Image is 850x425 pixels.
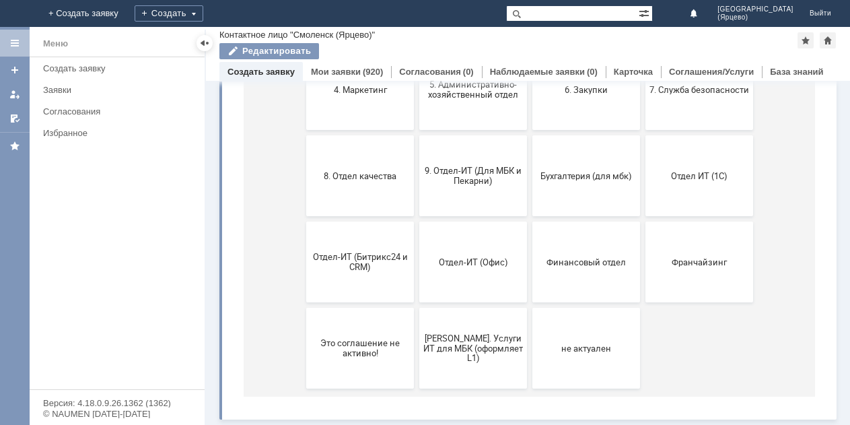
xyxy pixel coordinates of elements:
span: 7. Служба безопасности [417,283,516,293]
button: 7. Служба безопасности [413,248,520,329]
span: 9. Отдел-ИТ (Для МБК и Пекарни) [190,364,290,385]
button: 6. Закупки [299,248,407,329]
span: 8. Отдел качества [77,369,177,379]
button: 9. Отдел-ИТ (Для МБК и Пекарни) [186,334,294,415]
span: Отдел ИТ (1С) [417,369,516,379]
a: Мои согласования [4,108,26,129]
a: Наблюдаемые заявки [490,67,585,77]
div: Меню [43,36,68,52]
div: Создать заявку [43,63,197,73]
a: Создать заявку [227,67,295,77]
div: Согласования [43,106,197,117]
div: Добавить в избранное [798,32,814,48]
button: 5. Административно-хозяйственный отдел [186,248,294,329]
header: Выберите тематику заявки [11,135,582,148]
button: 2. Контрольно-ревизионный отдел [299,162,407,242]
button: 1 линия поддержки МБК [73,162,181,242]
a: Создать заявку [38,58,202,79]
div: (920) [363,67,383,77]
span: [GEOGRAPHIC_DATA] [717,5,793,13]
span: 3. Отдел логистики [417,197,516,207]
a: Соглашения/Услуги [669,67,754,77]
span: Бухгалтерия (для мбк) [304,369,403,379]
button: 3. Отдел логистики [413,162,520,242]
label: Воспользуйтесь поиском [162,33,431,46]
a: Согласования [399,67,461,77]
span: (Ярцево) [717,13,793,22]
span: 1 линия поддержки мбк (Проблемы с интернет-заказами) [190,187,290,217]
span: 2. Контрольно-ревизионный отдел [304,192,403,212]
div: (0) [587,67,598,77]
div: Версия: 4.18.0.9.26.1362 (1362) [43,399,191,407]
div: Скрыть меню [197,35,213,51]
a: База знаний [770,67,823,77]
a: Согласования [38,101,202,122]
div: © NAUMEN [DATE]-[DATE] [43,410,191,418]
a: Мои заявки [4,84,26,105]
a: Карточка [614,67,653,77]
button: Отдел ИТ (1С) [413,334,520,415]
span: Расширенный поиск [639,6,652,19]
button: 4. Маркетинг [73,248,181,329]
a: Заявки [38,79,202,100]
div: Контактное лицо "Смоленск (Ярцево)" [219,30,375,40]
button: 1 линия поддержки мбк (Проблемы с интернет-заказами) [186,162,294,242]
span: 5. Административно-хозяйственный отдел [190,278,290,298]
button: Бухгалтерия (для мбк) [299,334,407,415]
a: Мои заявки [311,67,361,77]
div: Сделать домашней страницей [820,32,836,48]
div: (0) [463,67,474,77]
div: Создать [135,5,203,22]
span: 6. Закупки [304,283,403,293]
span: 4. Маркетинг [77,283,177,293]
div: Заявки [43,85,197,95]
input: Например, почта или справка [162,60,431,85]
div: Избранное [43,128,182,138]
span: 1 линия поддержки МБК [77,192,177,212]
a: Создать заявку [4,59,26,81]
button: 8. Отдел качества [73,334,181,415]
